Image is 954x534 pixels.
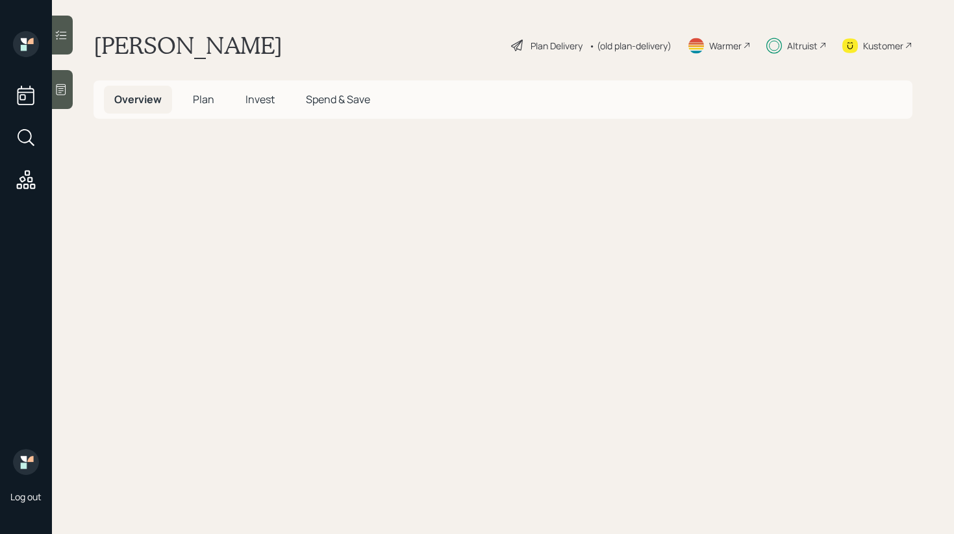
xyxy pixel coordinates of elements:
div: Log out [10,491,42,503]
span: Overview [114,92,162,106]
span: Plan [193,92,214,106]
div: Plan Delivery [531,39,583,53]
div: Kustomer [863,39,903,53]
div: • (old plan-delivery) [589,39,672,53]
h1: [PERSON_NAME] [94,31,282,60]
div: Altruist [787,39,818,53]
img: retirable_logo.png [13,449,39,475]
span: Spend & Save [306,92,370,106]
div: Warmer [709,39,742,53]
span: Invest [245,92,275,106]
